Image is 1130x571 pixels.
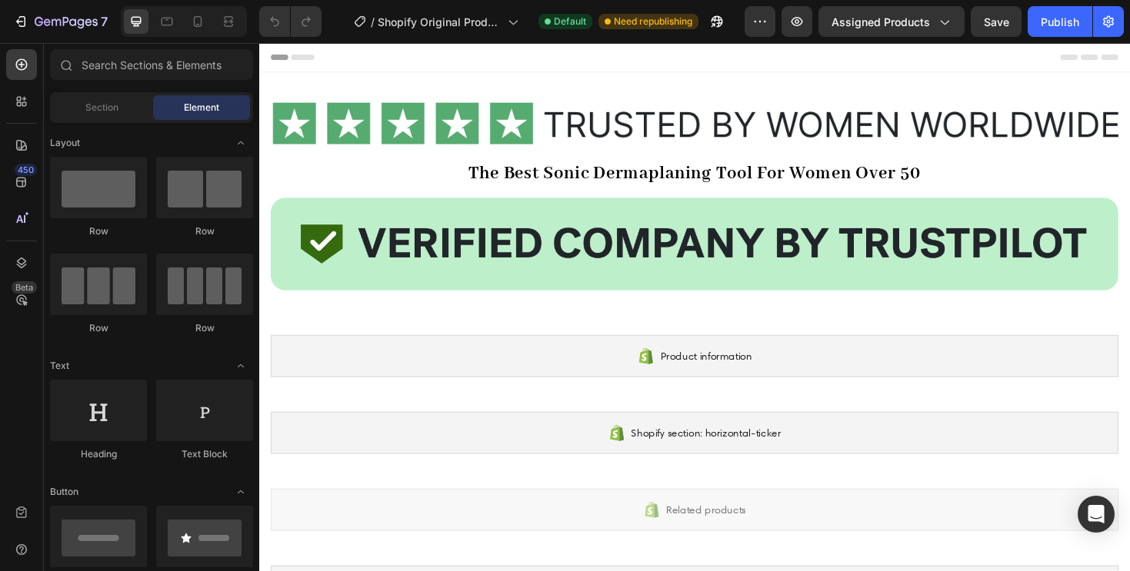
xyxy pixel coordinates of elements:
div: Text Block [156,447,253,461]
button: 7 [6,6,115,37]
div: Heading [50,447,147,461]
div: Undo/Redo [259,6,322,37]
span: Assigned Products [832,14,930,30]
div: Row [50,321,147,335]
span: Shopify section: horizontal-ticker [395,404,554,423]
button: Save [971,6,1022,37]
div: Open Intercom Messenger [1078,496,1115,533]
div: Beta [12,281,37,294]
span: Button [50,485,78,499]
span: Toggle open [228,354,253,378]
span: Text [50,359,69,373]
div: Publish [1041,14,1079,30]
span: Product information [425,323,522,341]
span: Shopify Original Product Template [378,14,502,30]
div: Row [156,224,253,238]
span: Section [85,101,118,115]
img: gempages_580771951472018350-157f7d46-223c-417f-9898-5c3d7e08c6b8.png [9,161,914,267]
span: Toggle open [228,480,253,504]
button: Assigned Products [818,6,965,37]
img: gempages_580771951472018350-d16ab1c2-1705-4115-8af6-d5f576984652.png [9,56,914,115]
span: The Best Sonic Dermaplaning Tool For Women Over 50 [222,127,702,151]
div: Row [156,321,253,335]
span: Layout [50,136,80,150]
span: Save [984,15,1009,28]
span: Related products [432,486,516,504]
span: Need republishing [614,15,692,28]
div: 450 [15,164,37,176]
div: Row [50,224,147,238]
span: Element [184,101,219,115]
p: 7 [101,12,108,31]
iframe: Design area [259,43,1130,571]
button: Publish [1028,6,1092,37]
span: / [371,14,375,30]
input: Search Sections & Elements [50,49,253,80]
span: Toggle open [228,131,253,155]
span: Default [554,15,586,28]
